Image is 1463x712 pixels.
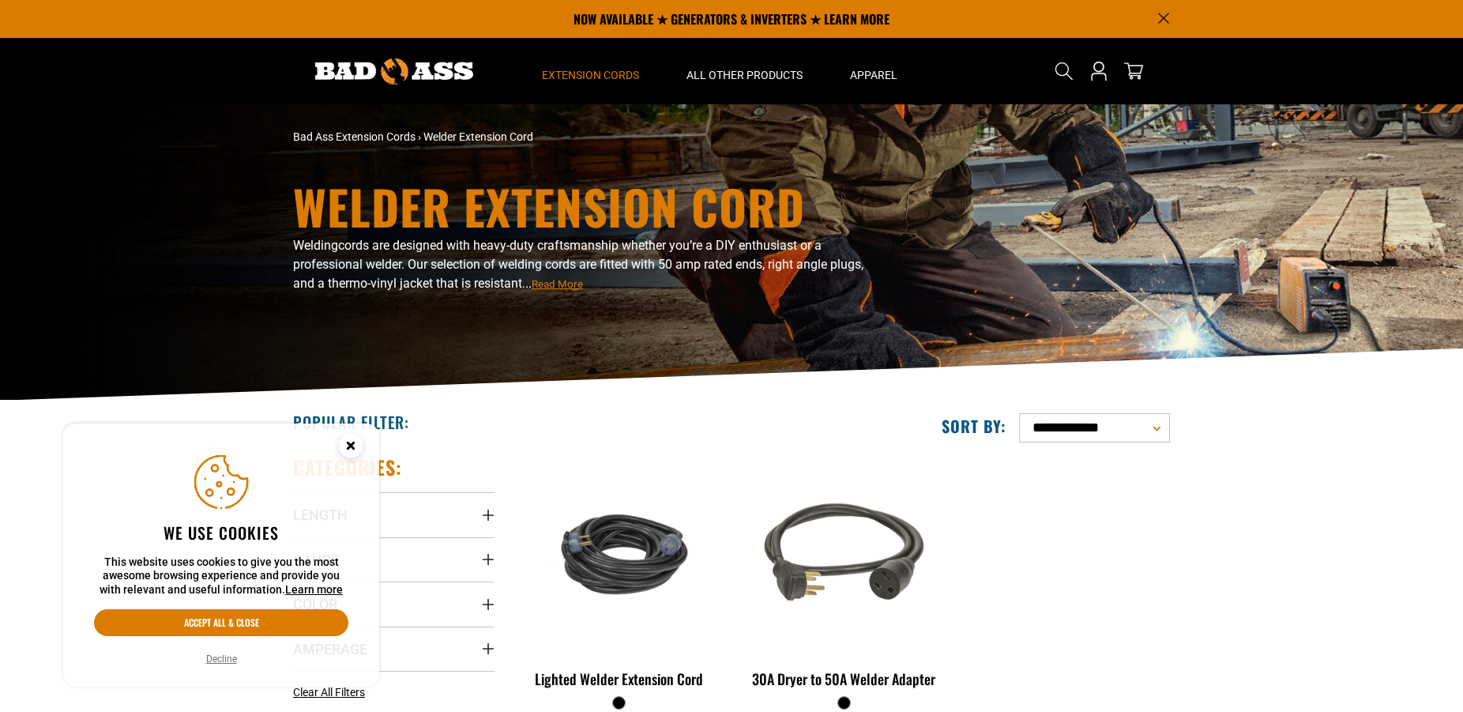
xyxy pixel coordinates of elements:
span: All Other Products [686,68,803,82]
summary: Search [1051,58,1077,84]
span: Clear All Filters [293,686,365,699]
h1: Welder Extension Cord [293,183,870,230]
a: black 30A Dryer to 50A Welder Adapter [743,455,945,695]
button: Decline [201,651,242,667]
summary: All Other Products [663,38,826,104]
span: Read More [532,278,583,290]
div: 30A Dryer to 50A Welder Adapter [743,672,945,686]
div: Lighted Welder Extension Cord [518,672,720,686]
p: Welding [293,236,870,293]
img: Bad Ass Extension Cords [315,58,473,85]
img: black [520,493,719,615]
nav: breadcrumbs [293,129,870,145]
h2: We use cookies [94,522,348,543]
summary: Extension Cords [518,38,663,104]
summary: Color [293,582,495,626]
a: black Lighted Welder Extension Cord [518,455,720,695]
span: cords are designed with heavy-duty craftsmanship whether you’re a DIY enthusiast or a professiona... [293,238,863,291]
span: Apparel [850,68,897,82]
label: Sort by: [942,416,1006,436]
p: This website uses cookies to give you the most awesome browsing experience and provide you with r... [94,556,348,597]
button: Accept all & close [94,609,348,636]
span: Extension Cords [542,68,639,82]
h2: Popular Filter: [293,412,409,432]
span: › [418,130,421,143]
img: black [744,463,943,645]
summary: Length [293,492,495,537]
summary: Gauge [293,537,495,582]
summary: Amperage [293,627,495,671]
aside: Cookie Consent [63,424,379,688]
a: Bad Ass Extension Cords [293,130,416,143]
a: Learn more [285,583,343,596]
a: Clear All Filters [293,684,371,701]
summary: Apparel [826,38,921,104]
span: Welder Extension Cord [423,130,533,143]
